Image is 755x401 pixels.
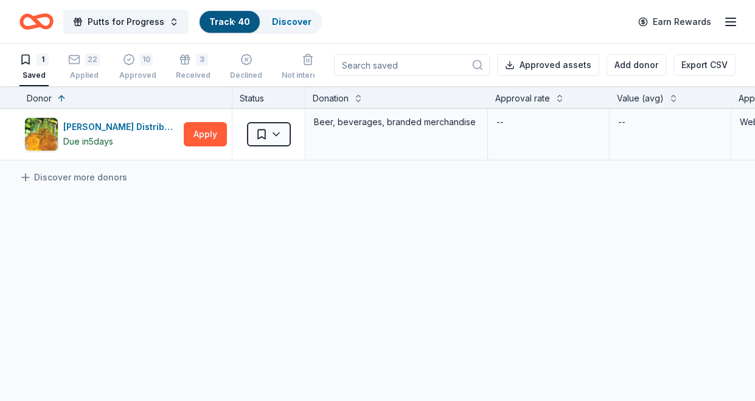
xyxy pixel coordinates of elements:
[119,70,156,80] div: Approved
[313,91,349,106] div: Donation
[27,91,52,106] div: Donor
[119,49,156,86] button: 10Approved
[631,11,718,33] a: Earn Rewards
[85,53,100,66] div: 22
[196,53,208,66] div: 3
[497,54,599,76] button: Approved assets
[495,91,550,106] div: Approval rate
[617,114,627,131] div: --
[607,54,666,76] button: Add donor
[617,91,664,106] div: Value (avg)
[24,117,179,151] button: Image for Andrews Distributing[PERSON_NAME] DistributingDue in5days
[313,114,480,131] div: Beer, beverages, branded merchandise
[19,70,49,80] div: Saved
[209,16,250,27] a: Track· 40
[63,120,179,134] div: [PERSON_NAME] Distributing
[282,70,334,80] div: Not interested
[272,16,311,27] a: Discover
[25,118,58,151] img: Image for Andrews Distributing
[63,10,189,34] button: Putts for Progress
[37,53,49,66] div: 1
[673,54,736,76] button: Export CSV
[230,49,262,86] button: Declined
[184,122,227,146] button: Apply
[232,86,305,108] div: Status
[19,7,54,36] a: Home
[198,10,322,34] button: Track· 40Discover
[19,170,127,185] a: Discover more donors
[88,15,164,29] span: Putts for Progress
[19,49,49,86] button: 1Saved
[334,54,490,76] input: Search saved
[63,134,113,149] div: Due in 5 days
[230,70,262,80] div: Declined
[176,70,210,80] div: Received
[282,49,334,86] button: Not interested
[68,49,100,86] button: 22Applied
[140,53,153,66] div: 10
[68,70,100,80] div: Applied
[495,114,505,131] div: --
[176,49,210,86] button: 3Received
